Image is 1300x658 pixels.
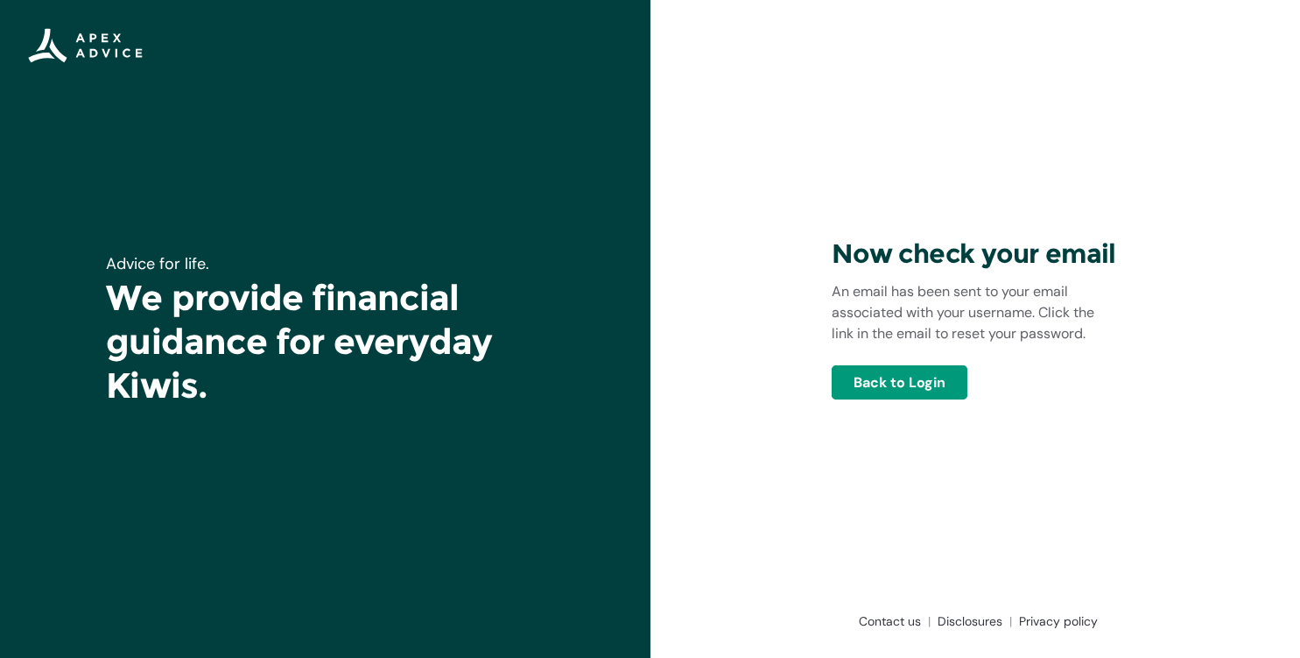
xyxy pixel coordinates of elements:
h3: Now check your email [832,237,1119,271]
h1: We provide financial guidance for everyday Kiwis. [106,276,544,407]
a: Privacy policy [1012,612,1098,630]
a: Contact us [852,612,931,630]
a: Back to Login [832,365,967,400]
p: An email has been sent to your email associated with your username. Click the link in the email t... [832,281,1119,344]
img: Apex Advice Group [28,28,143,63]
a: Disclosures [931,612,1012,630]
span: Advice for life. [106,253,209,274]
